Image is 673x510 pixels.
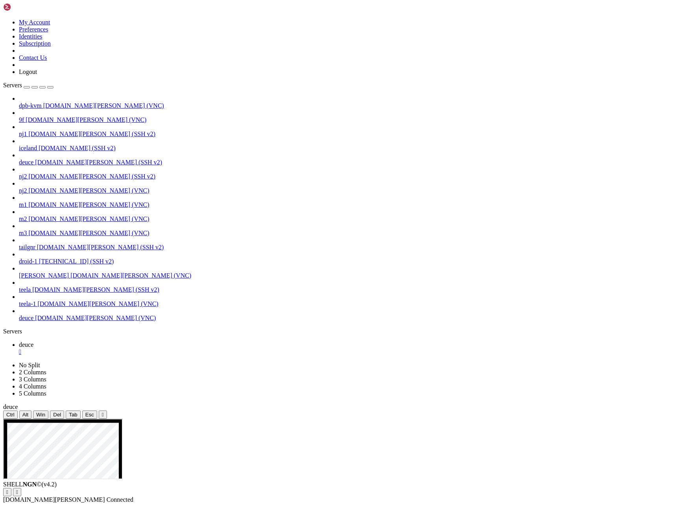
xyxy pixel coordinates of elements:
[19,68,37,75] a: Logout
[3,82,53,88] a: Servers
[19,272,69,279] span: [PERSON_NAME]
[19,341,670,355] a: deuce
[19,237,670,251] li: tailgnr [DOMAIN_NAME][PERSON_NAME] (SSH v2)
[16,489,18,495] div: 
[19,33,42,40] a: Identities
[19,131,27,137] span: nj1
[70,272,191,279] span: [DOMAIN_NAME][PERSON_NAME] (VNC)
[19,145,37,151] span: iceland
[19,194,670,208] li: m1 [DOMAIN_NAME][PERSON_NAME] (VNC)
[19,201,670,208] a: m1 [DOMAIN_NAME][PERSON_NAME] (VNC)
[19,54,47,61] a: Contact Us
[19,244,670,251] a: tailgnr [DOMAIN_NAME][PERSON_NAME] (SSH v2)
[33,411,48,419] button: Win
[19,215,670,223] a: m2 [DOMAIN_NAME][PERSON_NAME] (VNC)
[19,187,27,194] span: nj2
[19,166,670,180] li: nj2 [DOMAIN_NAME][PERSON_NAME] (SSH v2)
[19,19,50,26] a: My Account
[19,102,42,109] span: dpb-kvm
[28,230,149,236] span: [DOMAIN_NAME][PERSON_NAME] (VNC)
[19,123,670,138] li: nj1 [DOMAIN_NAME][PERSON_NAME] (SSH v2)
[19,208,670,223] li: m2 [DOMAIN_NAME][PERSON_NAME] (VNC)
[19,279,670,293] li: teela [DOMAIN_NAME][PERSON_NAME] (SSH v2)
[3,481,57,488] span: SHELL ©
[38,300,159,307] span: [DOMAIN_NAME][PERSON_NAME] (VNC)
[19,272,670,279] a: [PERSON_NAME] [DOMAIN_NAME][PERSON_NAME] (VNC)
[19,348,670,355] a: 
[19,201,27,208] span: m1
[19,341,33,348] span: deuce
[26,116,146,123] span: [DOMAIN_NAME][PERSON_NAME] (VNC)
[19,315,33,321] span: deuce
[3,82,22,88] span: Servers
[39,145,116,151] span: [DOMAIN_NAME] (SSH v2)
[32,286,159,293] span: [DOMAIN_NAME][PERSON_NAME] (SSH v2)
[19,173,27,180] span: nj2
[19,187,670,194] a: nj2 [DOMAIN_NAME][PERSON_NAME] (VNC)
[3,328,670,335] div: Servers
[19,383,46,390] a: 4 Columns
[28,187,149,194] span: [DOMAIN_NAME][PERSON_NAME] (VNC)
[19,307,670,322] li: deuce [DOMAIN_NAME][PERSON_NAME] (VNC)
[3,3,48,11] img: Shellngn
[13,488,21,496] button: 
[19,265,670,279] li: [PERSON_NAME] [DOMAIN_NAME][PERSON_NAME] (VNC)
[19,145,670,152] a: iceland [DOMAIN_NAME] (SSH v2)
[37,244,164,250] span: [DOMAIN_NAME][PERSON_NAME] (SSH v2)
[22,412,29,418] span: Alt
[19,116,24,123] span: 9f
[28,215,149,222] span: [DOMAIN_NAME][PERSON_NAME] (VNC)
[19,369,46,376] a: 2 Columns
[19,376,46,383] a: 3 Columns
[28,131,155,137] span: [DOMAIN_NAME][PERSON_NAME] (SSH v2)
[19,286,31,293] span: teela
[19,300,670,307] a: teela-1 [DOMAIN_NAME][PERSON_NAME] (VNC)
[19,116,670,123] a: 9f [DOMAIN_NAME][PERSON_NAME] (VNC)
[99,411,107,419] button: 
[19,223,670,237] li: m3 [DOMAIN_NAME][PERSON_NAME] (VNC)
[19,109,670,123] li: 9f [DOMAIN_NAME][PERSON_NAME] (VNC)
[82,411,97,419] button: Esc
[19,95,670,109] li: dpb-kvm [DOMAIN_NAME][PERSON_NAME] (VNC)
[28,173,155,180] span: [DOMAIN_NAME][PERSON_NAME] (SSH v2)
[6,489,8,495] div: 
[19,180,670,194] li: nj2 [DOMAIN_NAME][PERSON_NAME] (VNC)
[69,412,77,418] span: Tab
[19,159,33,166] span: deuce
[19,300,36,307] span: teela-1
[19,215,27,222] span: m2
[19,26,48,33] a: Preferences
[19,411,32,419] button: Alt
[19,40,51,47] a: Subscription
[19,102,670,109] a: dpb-kvm [DOMAIN_NAME][PERSON_NAME] (VNC)
[19,138,670,152] li: iceland [DOMAIN_NAME] (SSH v2)
[19,390,46,397] a: 5 Columns
[50,411,64,419] button: Del
[53,412,61,418] span: Del
[19,258,37,265] span: droid-1
[19,258,670,265] a: droid-1 [TECHNICAL_ID] (SSH v2)
[85,412,94,418] span: Esc
[23,481,37,488] b: NGN
[35,159,162,166] span: [DOMAIN_NAME][PERSON_NAME] (SSH v2)
[36,412,45,418] span: Win
[19,315,670,322] a: deuce [DOMAIN_NAME][PERSON_NAME] (VNC)
[3,488,11,496] button: 
[19,244,35,250] span: tailgnr
[19,286,670,293] a: teela [DOMAIN_NAME][PERSON_NAME] (SSH v2)
[39,258,114,265] span: [TECHNICAL_ID] (SSH v2)
[3,403,18,410] span: deuce
[19,362,40,368] a: No Split
[28,201,149,208] span: [DOMAIN_NAME][PERSON_NAME] (VNC)
[19,251,670,265] li: droid-1 [TECHNICAL_ID] (SSH v2)
[35,315,156,321] span: [DOMAIN_NAME][PERSON_NAME] (VNC)
[19,230,670,237] a: m3 [DOMAIN_NAME][PERSON_NAME] (VNC)
[107,496,133,503] span: Connected
[66,411,81,419] button: Tab
[19,230,27,236] span: m3
[42,481,57,488] span: 4.2.0
[19,293,670,307] li: teela-1 [DOMAIN_NAME][PERSON_NAME] (VNC)
[43,102,164,109] span: [DOMAIN_NAME][PERSON_NAME] (VNC)
[6,412,15,418] span: Ctrl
